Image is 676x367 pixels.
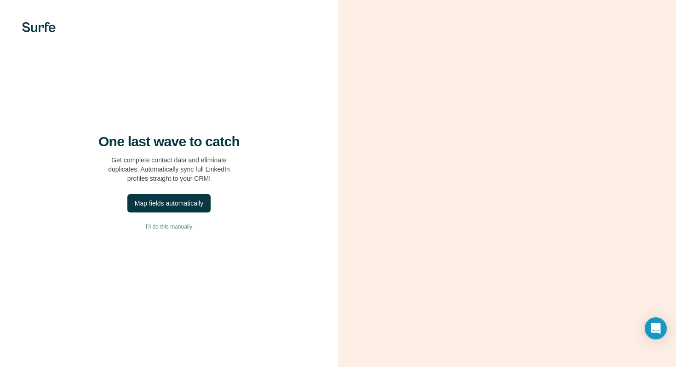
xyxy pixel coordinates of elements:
img: Surfe's logo [22,22,56,32]
h4: One last wave to catch [98,133,240,150]
button: I’ll do this manually [18,220,320,234]
div: Map fields automatically [135,199,203,208]
p: Get complete contact data and eliminate duplicates. Automatically sync full LinkedIn profiles str... [108,155,230,183]
button: Map fields automatically [127,194,211,212]
span: I’ll do this manually [146,223,192,231]
div: Open Intercom Messenger [645,317,667,339]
